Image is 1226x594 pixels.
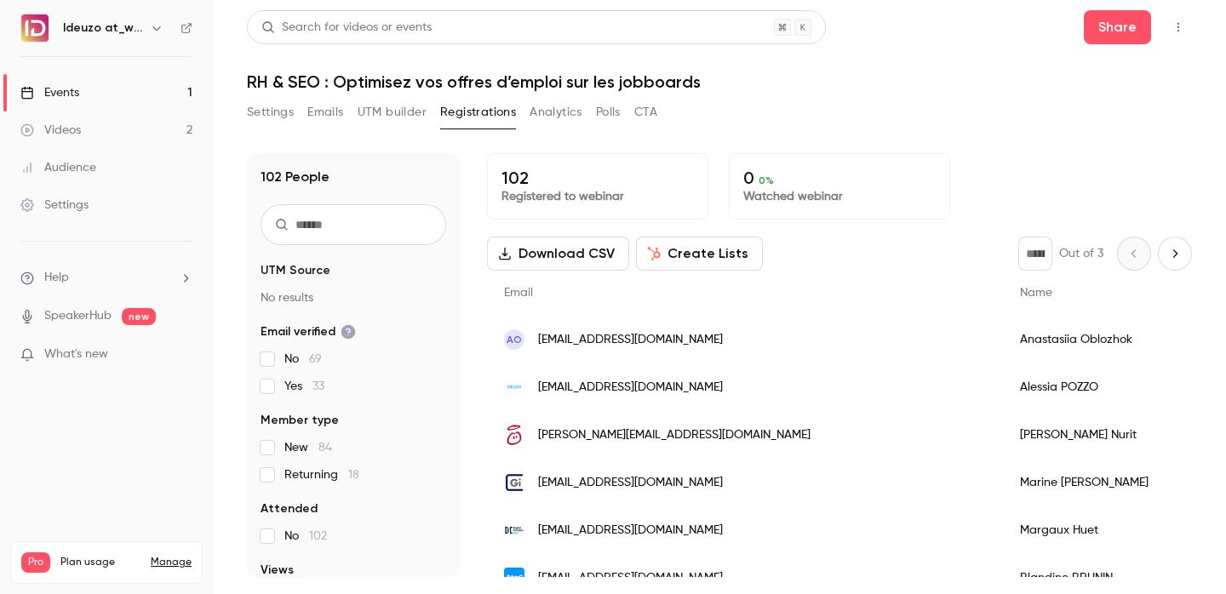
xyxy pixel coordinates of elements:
[261,167,329,187] h1: 102 People
[538,426,811,444] span: [PERSON_NAME][EMAIL_ADDRESS][DOMAIN_NAME]
[504,377,524,397] img: ideuzo.com
[538,379,723,397] span: [EMAIL_ADDRESS][DOMAIN_NAME]
[440,99,516,126] button: Registrations
[358,99,427,126] button: UTM builder
[309,353,322,365] span: 69
[20,269,192,287] li: help-dropdown-opener
[309,530,327,542] span: 102
[348,469,359,481] span: 18
[538,331,723,349] span: [EMAIL_ADDRESS][DOMAIN_NAME]
[743,168,936,188] p: 0
[172,347,192,363] iframe: Noticeable Trigger
[1003,459,1216,506] div: Marine [PERSON_NAME]
[284,351,322,368] span: No
[538,522,723,540] span: [EMAIL_ADDRESS][DOMAIN_NAME]
[44,269,69,287] span: Help
[21,14,49,42] img: Ideuzo at_work
[504,520,524,540] img: live.fr
[247,71,1192,92] h1: RH & SEO : Optimisez vos offres d’emploi sur les jobboards
[307,99,343,126] button: Emails
[538,569,723,587] span: [EMAIL_ADDRESS][DOMAIN_NAME]
[63,20,143,37] h6: Ideuzo at_work
[318,442,332,454] span: 84
[1003,316,1216,363] div: Anastasiia Oblozhok
[743,188,936,205] p: Watched webinar
[312,380,324,392] span: 33
[284,466,359,483] span: Returning
[538,474,723,492] span: [EMAIL_ADDRESS][DOMAIN_NAME]
[20,84,79,101] div: Events
[261,323,356,340] span: Email verified
[122,308,156,325] span: new
[20,197,89,214] div: Settings
[261,412,339,429] span: Member type
[20,159,96,176] div: Audience
[284,439,332,456] span: New
[596,99,621,126] button: Polls
[247,99,294,126] button: Settings
[261,500,318,517] span: Attended
[151,556,192,569] a: Manage
[530,99,582,126] button: Analytics
[261,289,446,306] p: No results
[20,122,81,139] div: Videos
[504,287,533,299] span: Email
[1003,506,1216,554] div: Margaux Huet
[507,332,522,347] span: AO
[261,262,330,279] span: UTM Source
[487,237,629,271] button: Download CSV
[759,174,774,186] span: 0 %
[284,378,324,395] span: Yes
[504,472,524,493] img: gigroupholding.com
[261,19,432,37] div: Search for videos or events
[1059,245,1103,262] p: Out of 3
[1158,237,1192,271] button: Next page
[1003,411,1216,459] div: [PERSON_NAME] Nurit
[21,552,50,573] span: Pro
[501,188,694,205] p: Registered to webinar
[1020,287,1052,299] span: Name
[44,307,112,325] a: SpeakerHub
[1084,10,1151,44] button: Share
[1003,363,1216,411] div: Alessia POZZO
[284,528,327,545] span: No
[501,168,694,188] p: 102
[60,556,140,569] span: Plan usage
[634,99,657,126] button: CTA
[44,346,108,363] span: What's new
[504,568,524,588] img: atos.net
[636,237,763,271] button: Create Lists
[504,425,524,445] img: innocent.fr
[261,562,294,579] span: Views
